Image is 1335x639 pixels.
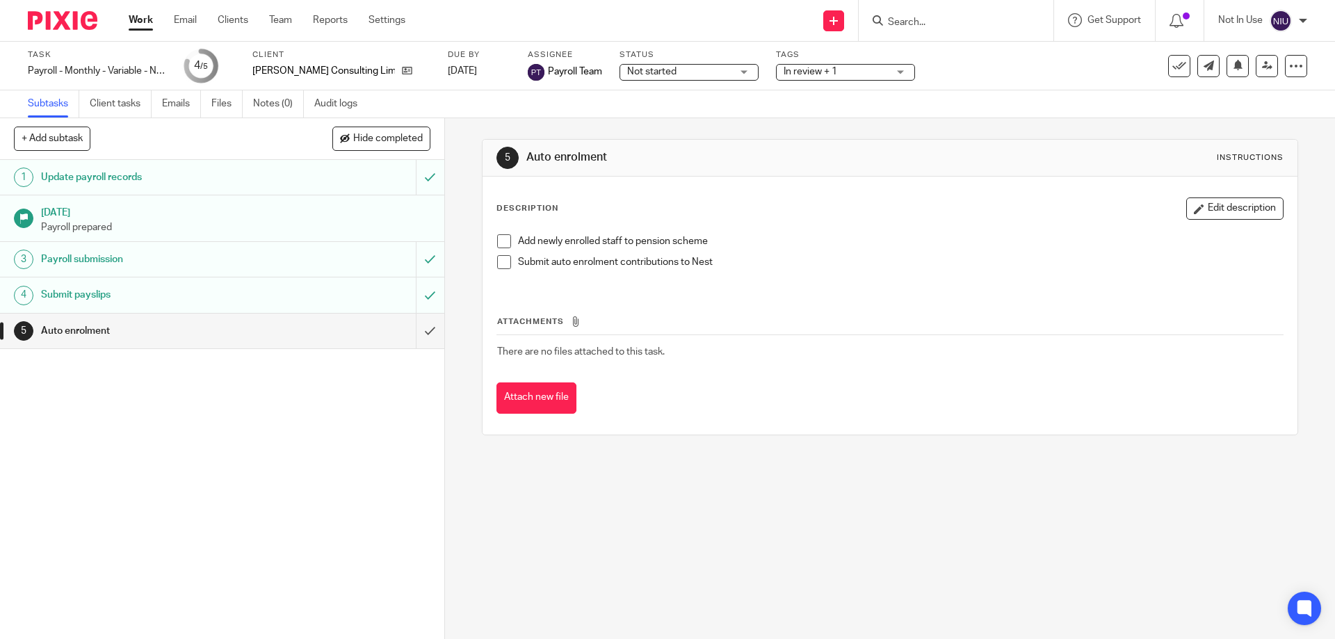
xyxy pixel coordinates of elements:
[14,250,33,269] div: 3
[174,13,197,27] a: Email
[28,64,167,78] div: Payroll - Monthly - Variable - NEW
[784,67,837,76] span: In review + 1
[162,90,201,118] a: Emails
[518,255,1282,269] p: Submit auto enrolment contributions to Nest
[211,90,243,118] a: Files
[129,13,153,27] a: Work
[887,17,1012,29] input: Search
[526,150,920,165] h1: Auto enrolment
[369,13,405,27] a: Settings
[41,220,430,234] p: Payroll prepared
[314,90,368,118] a: Audit logs
[41,202,430,220] h1: [DATE]
[41,321,282,341] h1: Auto enrolment
[313,13,348,27] a: Reports
[548,65,602,79] span: Payroll Team
[252,64,395,78] p: [PERSON_NAME] Consulting Limited
[14,127,90,150] button: + Add subtask
[496,382,576,414] button: Attach new file
[496,147,519,169] div: 5
[90,90,152,118] a: Client tasks
[1218,13,1263,27] p: Not In Use
[14,321,33,341] div: 5
[497,347,665,357] span: There are no files attached to this task.
[497,318,564,325] span: Attachments
[1217,152,1284,163] div: Instructions
[28,90,79,118] a: Subtasks
[353,134,423,145] span: Hide completed
[776,49,915,60] label: Tags
[28,11,97,30] img: Pixie
[448,66,477,76] span: [DATE]
[620,49,759,60] label: Status
[518,234,1282,248] p: Add newly enrolled staff to pension scheme
[496,203,558,214] p: Description
[218,13,248,27] a: Clients
[14,168,33,187] div: 1
[41,249,282,270] h1: Payroll submission
[528,49,602,60] label: Assignee
[627,67,677,76] span: Not started
[41,167,282,188] h1: Update payroll records
[1087,15,1141,25] span: Get Support
[200,63,208,70] small: /5
[41,284,282,305] h1: Submit payslips
[332,127,430,150] button: Hide completed
[1270,10,1292,32] img: svg%3E
[194,58,208,74] div: 4
[528,64,544,81] img: svg%3E
[448,49,510,60] label: Due by
[269,13,292,27] a: Team
[252,49,430,60] label: Client
[1186,197,1284,220] button: Edit description
[14,286,33,305] div: 4
[28,49,167,60] label: Task
[253,90,304,118] a: Notes (0)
